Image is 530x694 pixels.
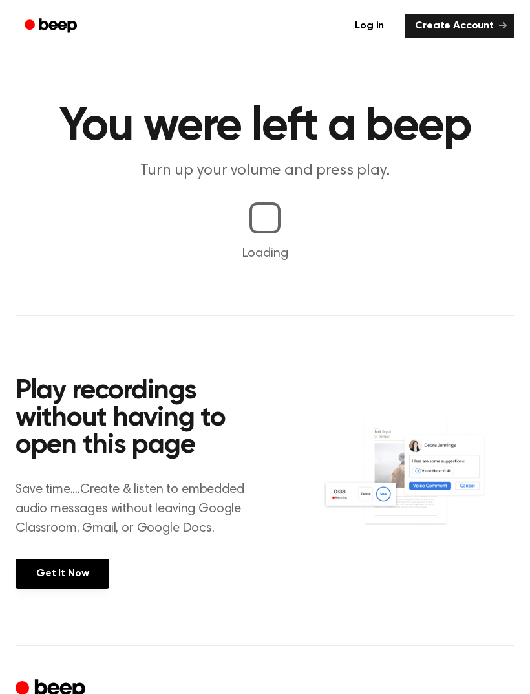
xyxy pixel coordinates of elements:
[16,480,271,538] p: Save time....Create & listen to embedded audio messages without leaving Google Classroom, Gmail, ...
[405,14,514,38] a: Create Account
[16,244,514,263] p: Loading
[17,160,513,182] p: Turn up your volume and press play.
[323,417,514,544] img: Voice Comments on Docs and Recording Widget
[16,378,271,459] h2: Play recordings without having to open this page
[16,14,89,39] a: Beep
[16,103,514,150] h1: You were left a beep
[16,559,109,589] a: Get It Now
[342,11,397,41] a: Log in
